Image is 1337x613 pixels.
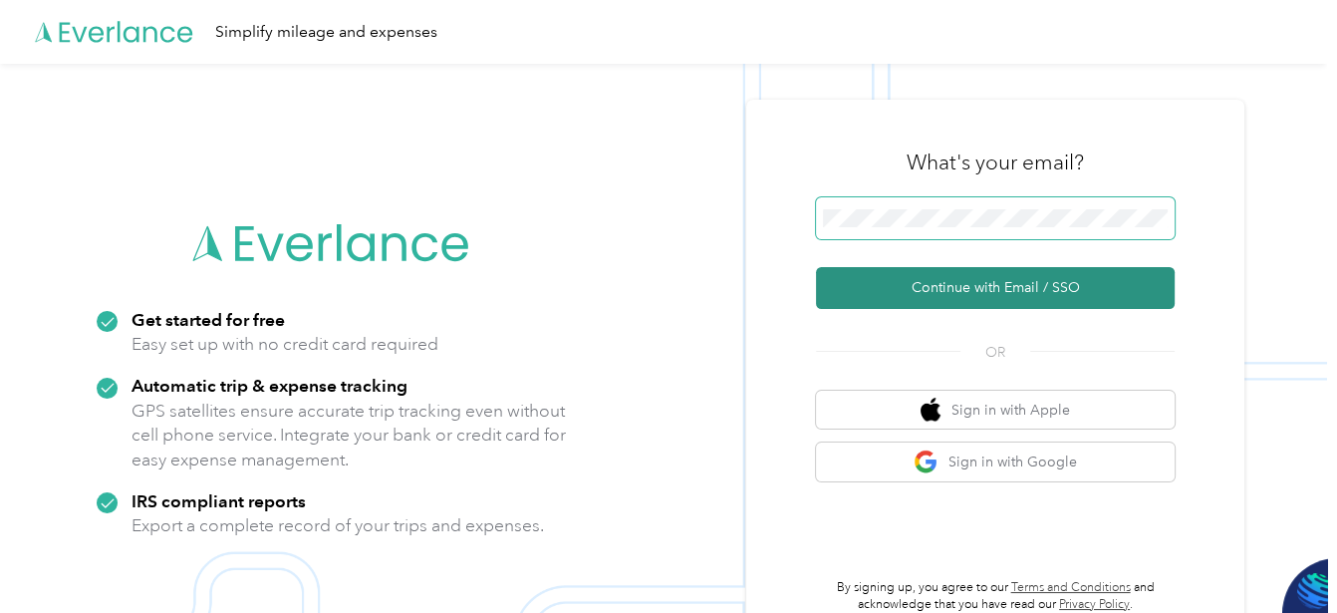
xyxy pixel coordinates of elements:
[914,450,938,474] img: google logo
[132,332,438,357] p: Easy set up with no credit card required
[215,20,437,45] div: Simplify mileage and expenses
[132,490,306,511] strong: IRS compliant reports
[921,398,940,423] img: apple logo
[816,443,1175,481] button: google logoSign in with Google
[132,513,544,538] p: Export a complete record of your trips and expenses.
[816,391,1175,430] button: apple logoSign in with Apple
[1059,597,1130,612] a: Privacy Policy
[1011,580,1131,595] a: Terms and Conditions
[960,342,1030,363] span: OR
[907,149,1084,176] h3: What's your email?
[816,267,1175,309] button: Continue with Email / SSO
[132,375,407,396] strong: Automatic trip & expense tracking
[132,399,567,472] p: GPS satellites ensure accurate trip tracking even without cell phone service. Integrate your bank...
[132,309,285,330] strong: Get started for free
